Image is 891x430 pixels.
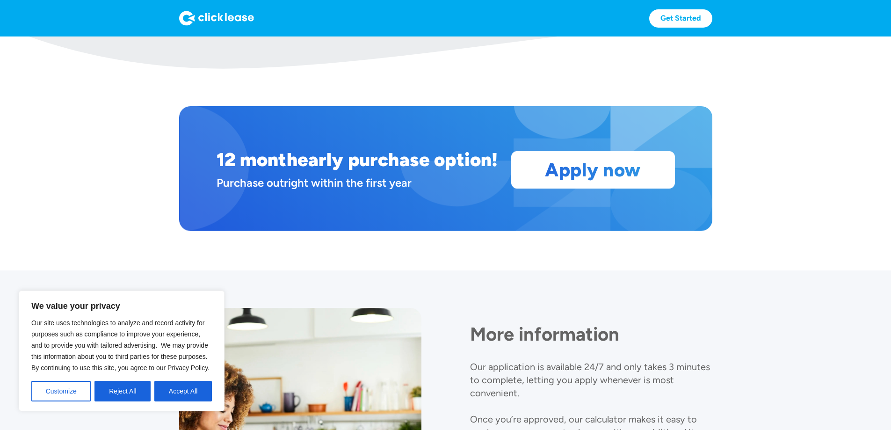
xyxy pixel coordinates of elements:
[297,148,498,171] h1: early purchase option!
[649,9,712,28] a: Get Started
[217,148,297,171] h1: 12 month
[217,175,500,191] div: Purchase outright within the first year
[94,381,151,401] button: Reject All
[179,11,254,26] img: Logo
[470,323,712,345] h1: More information
[19,291,225,411] div: We value your privacy
[31,300,212,312] p: We value your privacy
[512,152,674,188] a: Apply now
[31,381,91,401] button: Customize
[31,319,210,372] span: Our site uses technologies to analyze and record activity for purposes such as compliance to impr...
[154,381,212,401] button: Accept All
